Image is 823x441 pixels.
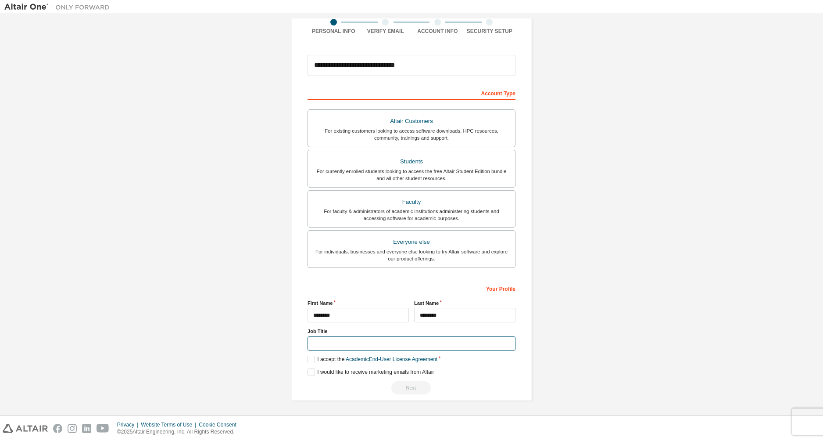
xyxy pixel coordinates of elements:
[313,168,510,182] div: For currently enrolled students looking to access the free Altair Student Edition bundle and all ...
[308,86,515,100] div: Account Type
[82,424,91,433] img: linkedin.svg
[308,281,515,295] div: Your Profile
[141,421,199,428] div: Website Terms of Use
[308,381,515,394] div: Read and acccept EULA to continue
[313,127,510,141] div: For existing customers looking to access software downloads, HPC resources, community, trainings ...
[313,248,510,262] div: For individuals, businesses and everyone else looking to try Altair software and explore our prod...
[117,428,242,436] p: © 2025 Altair Engineering, Inc. All Rights Reserved.
[68,424,77,433] img: instagram.svg
[313,196,510,208] div: Faculty
[313,208,510,222] div: For faculty & administrators of academic institutions administering students and accessing softwa...
[199,421,241,428] div: Cookie Consent
[4,3,114,11] img: Altair One
[313,115,510,127] div: Altair Customers
[97,424,109,433] img: youtube.svg
[308,28,360,35] div: Personal Info
[308,328,515,335] label: Job Title
[464,28,516,35] div: Security Setup
[346,356,437,362] a: Academic End-User License Agreement
[360,28,412,35] div: Verify Email
[308,356,437,363] label: I accept the
[414,300,515,307] label: Last Name
[313,155,510,168] div: Students
[308,300,409,307] label: First Name
[53,424,62,433] img: facebook.svg
[308,369,434,376] label: I would like to receive marketing emails from Altair
[117,421,141,428] div: Privacy
[313,236,510,248] div: Everyone else
[3,424,48,433] img: altair_logo.svg
[411,28,464,35] div: Account Info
